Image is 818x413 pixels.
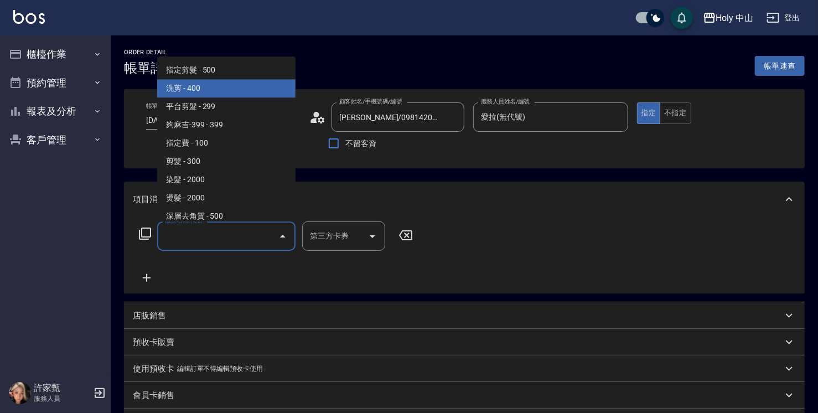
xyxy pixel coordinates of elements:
[146,102,169,110] label: 帳單日期
[124,60,177,76] h3: 帳單詳細
[755,56,805,76] button: 帳單速查
[13,10,45,24] img: Logo
[339,97,402,106] label: 顧客姓名/手機號碼/編號
[133,310,166,322] p: 店販銷售
[34,394,90,404] p: 服務人員
[4,126,106,154] button: 客戶管理
[157,134,296,152] span: 指定費 - 100
[124,217,805,293] div: 項目消費
[124,49,177,56] h2: Order detail
[177,363,263,375] p: 編輯訂單不得編輯預收卡使用
[637,102,661,124] button: 指定
[157,79,296,97] span: 洗剪 - 400
[124,182,805,217] div: 項目消費
[124,355,805,382] div: 使用預收卡編輯訂單不得編輯預收卡使用
[157,116,296,134] span: 夠麻吉-399 - 399
[124,382,805,409] div: 會員卡銷售
[762,8,805,28] button: 登出
[4,69,106,97] button: 預約管理
[157,171,296,189] span: 染髮 - 2000
[124,329,805,355] div: 預收卡販賣
[133,194,166,205] p: 項目消費
[364,228,381,245] button: Open
[716,11,754,25] div: Holy 中山
[157,61,296,79] span: 指定剪髮 - 500
[157,97,296,116] span: 平台剪髮 - 299
[660,102,691,124] button: 不指定
[345,138,376,149] span: 不留客資
[124,302,805,329] div: 店販銷售
[157,207,296,225] span: 深層去角質 - 500
[274,228,292,245] button: Close
[4,97,106,126] button: 報表及分析
[34,383,90,394] h5: 許家甄
[481,97,530,106] label: 服務人員姓名/編號
[157,189,296,207] span: 燙髮 - 2000
[698,7,758,29] button: Holy 中山
[157,152,296,171] span: 剪髮 - 300
[133,363,174,375] p: 使用預收卡
[133,337,174,348] p: 預收卡販賣
[146,111,235,130] input: YYYY/MM/DD hh:mm
[671,7,693,29] button: save
[4,40,106,69] button: 櫃檯作業
[133,390,174,401] p: 會員卡銷售
[9,382,31,404] img: Person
